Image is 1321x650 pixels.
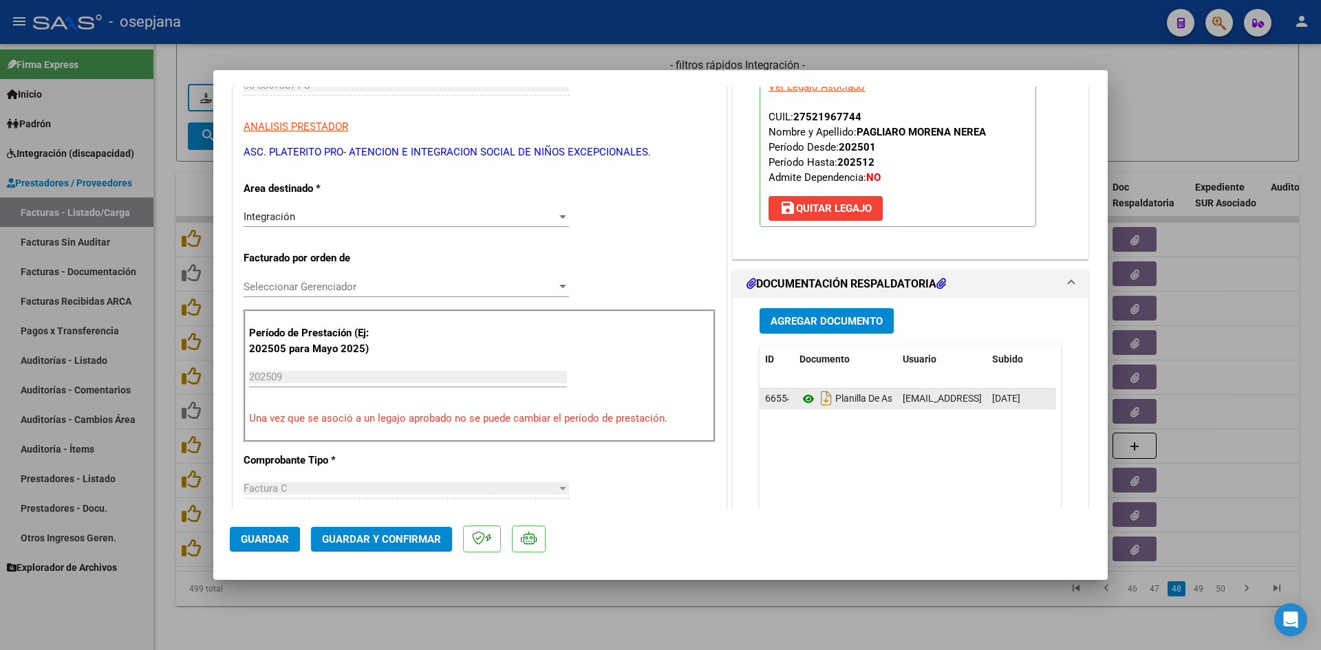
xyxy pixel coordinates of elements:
[794,345,897,374] datatable-header-cell: Documento
[244,281,557,293] span: Seleccionar Gerenciador
[780,199,796,216] mat-icon: save
[992,354,1023,365] span: Subido
[249,411,710,426] p: Una vez que se asoció a un legajo aprobado no se puede cambiar el período de prestación.
[780,202,872,215] span: Quitar Legajo
[244,453,385,468] p: Comprobante Tipo *
[747,276,946,292] h1: DOCUMENTACIÓN RESPALDATORIA
[837,156,874,169] strong: 202512
[817,387,835,409] i: Descargar documento
[771,315,883,327] span: Agregar Documento
[765,393,793,404] span: 66554
[244,144,716,160] p: ASC. PLATERITO PRO- ATENCION E INTEGRACION SOCIAL DE NIÑOS EXCEPCIONALES.
[244,120,348,133] span: ANALISIS PRESTADOR
[799,393,925,404] span: Planilla De Asistencia
[244,181,385,197] p: Area destinado *
[230,527,300,552] button: Guardar
[311,527,452,552] button: Guardar y Confirmar
[733,270,1088,298] mat-expansion-panel-header: DOCUMENTACIÓN RESPALDATORIA
[322,533,441,545] span: Guardar y Confirmar
[987,345,1055,374] datatable-header-cell: Subido
[249,325,387,356] p: Período de Prestación (Ej: 202505 para Mayo 2025)
[760,59,1036,227] p: Legajo preaprobado para Período de Prestación:
[733,298,1088,583] div: DOCUMENTACIÓN RESPALDATORIA
[769,196,883,221] button: Quitar Legajo
[866,171,881,184] strong: NO
[241,533,289,545] span: Guardar
[1055,345,1124,374] datatable-header-cell: Acción
[769,79,865,94] div: Ver Legajo Asociado
[244,210,295,223] span: Integración
[857,126,986,138] strong: PAGLIARO MORENA NEREA
[839,141,876,153] strong: 202501
[897,345,987,374] datatable-header-cell: Usuario
[760,308,894,334] button: Agregar Documento
[769,111,986,184] span: CUIL: Nombre y Apellido: Período Desde: Período Hasta: Admite Dependencia:
[992,393,1020,404] span: [DATE]
[903,354,936,365] span: Usuario
[799,354,850,365] span: Documento
[244,482,288,495] span: Factura C
[244,250,385,266] p: Facturado por orden de
[765,354,774,365] span: ID
[1274,603,1307,636] div: Open Intercom Messenger
[793,109,861,124] div: 27521967744
[760,345,794,374] datatable-header-cell: ID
